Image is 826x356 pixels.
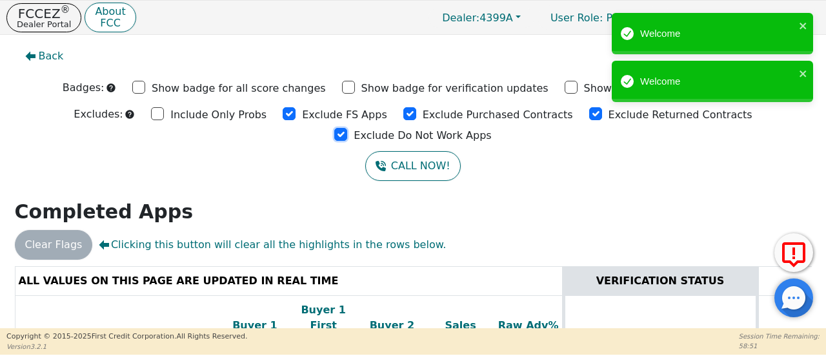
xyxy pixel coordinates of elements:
[6,331,247,342] p: Copyright © 2015- 2025 First Credit Corporation.
[442,12,479,24] span: Dealer:
[609,107,752,123] p: Exclude Returned Contracts
[302,107,387,123] p: Exclude FS Apps
[15,41,74,71] button: Back
[640,26,795,41] div: Welcome
[95,6,125,17] p: About
[739,331,820,341] p: Session Time Remaining:
[95,18,125,28] p: FCC
[6,342,247,351] p: Version 3.2.1
[152,81,326,96] p: Show badge for all score changes
[423,107,573,123] p: Exclude Purchased Contracts
[739,341,820,351] p: 58:51
[74,107,123,122] p: Excludes:
[15,200,194,223] strong: Completed Apps
[799,66,808,81] button: close
[99,237,446,253] span: Clicking this button will clear all the highlights in the rows below.
[85,3,136,33] button: AboutFCC
[799,18,808,33] button: close
[640,74,795,89] div: Welcome
[361,81,549,96] p: Show badge for verification updates
[17,7,71,20] p: FCCEZ
[354,128,491,143] p: Exclude Do Not Work Apps
[6,3,81,32] button: FCCEZ®Dealer Portal
[662,8,820,28] button: 4399A:[PERSON_NAME]
[442,12,513,24] span: 4399A
[584,81,764,96] p: Show badge for new problem code
[498,319,559,331] span: Raw Adv%
[61,4,70,16] sup: ®
[550,12,603,24] span: User Role :
[774,233,813,272] button: Report Error to FCC
[63,80,105,96] p: Badges:
[176,332,247,340] span: All Rights Reserved.
[428,8,534,28] button: Dealer:4399A
[19,273,559,289] div: ALL VALUES ON THIS PAGE ARE UPDATED IN REAL TIME
[434,319,478,347] span: Sales Person
[365,151,460,181] button: CALL NOW!
[569,273,752,289] div: VERIFICATION STATUS
[538,5,659,30] a: User Role: Primary
[170,107,267,123] p: Include Only Probs
[39,48,64,64] span: Back
[538,5,659,30] p: Primary
[292,302,354,349] div: Buyer 1 First Name
[17,20,71,28] p: Dealer Portal
[361,318,423,349] div: Buyer 2 Last Name
[224,318,286,349] div: Buyer 1 Last Name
